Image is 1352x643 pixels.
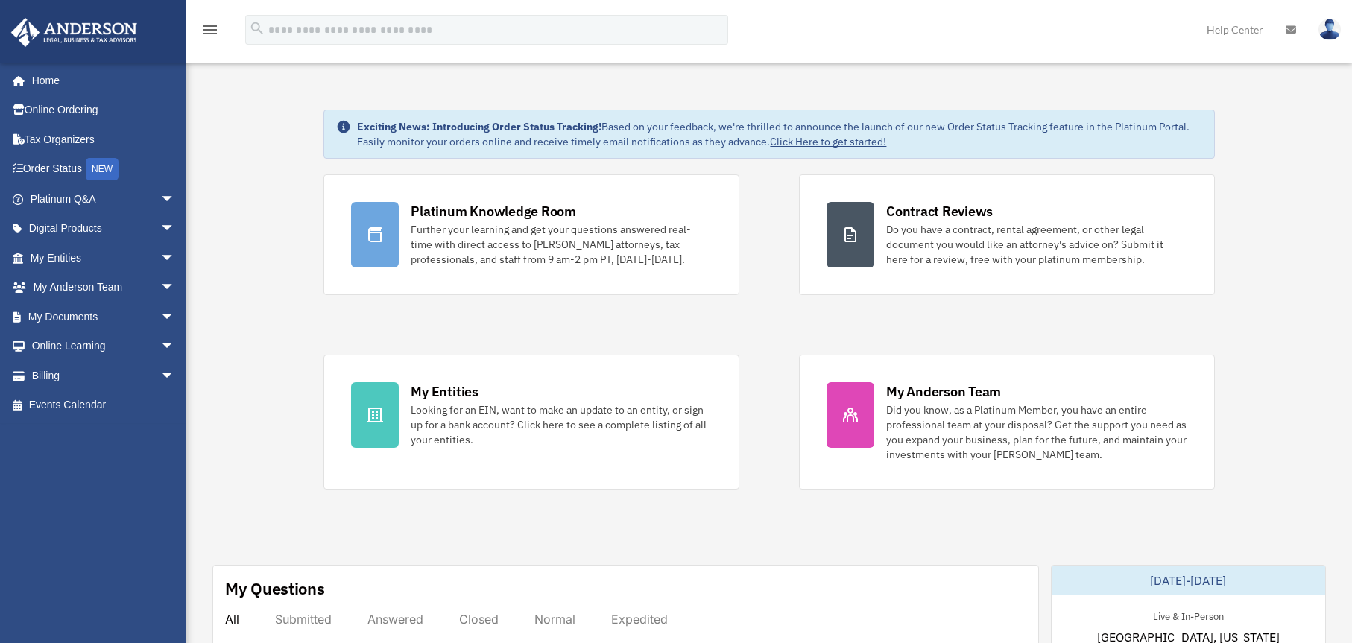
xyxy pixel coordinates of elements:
[201,21,219,39] i: menu
[225,612,239,627] div: All
[10,66,190,95] a: Home
[799,355,1215,490] a: My Anderson Team Did you know, as a Platinum Member, you have an entire professional team at your...
[10,124,198,154] a: Tax Organizers
[770,135,886,148] a: Click Here to get started!
[160,361,190,391] span: arrow_drop_down
[160,332,190,362] span: arrow_drop_down
[10,243,198,273] a: My Entitiesarrow_drop_down
[86,158,119,180] div: NEW
[411,382,478,401] div: My Entities
[10,273,198,303] a: My Anderson Teamarrow_drop_down
[10,302,198,332] a: My Documentsarrow_drop_down
[7,18,142,47] img: Anderson Advisors Platinum Portal
[10,361,198,390] a: Billingarrow_drop_down
[10,214,198,244] a: Digital Productsarrow_drop_down
[1052,566,1326,595] div: [DATE]-[DATE]
[459,612,499,627] div: Closed
[886,382,1001,401] div: My Anderson Team
[323,355,739,490] a: My Entities Looking for an EIN, want to make an update to an entity, or sign up for a bank accoun...
[886,402,1187,462] div: Did you know, as a Platinum Member, you have an entire professional team at your disposal? Get th...
[10,184,198,214] a: Platinum Q&Aarrow_drop_down
[886,202,993,221] div: Contract Reviews
[411,202,576,221] div: Platinum Knowledge Room
[534,612,575,627] div: Normal
[160,243,190,273] span: arrow_drop_down
[886,222,1187,267] div: Do you have a contract, rental agreement, or other legal document you would like an attorney's ad...
[411,402,712,447] div: Looking for an EIN, want to make an update to an entity, or sign up for a bank account? Click her...
[10,154,198,185] a: Order StatusNEW
[10,95,198,125] a: Online Ordering
[275,612,332,627] div: Submitted
[10,332,198,361] a: Online Learningarrow_drop_down
[10,390,198,420] a: Events Calendar
[249,20,265,37] i: search
[357,120,601,133] strong: Exciting News: Introducing Order Status Tracking!
[201,26,219,39] a: menu
[799,174,1215,295] a: Contract Reviews Do you have a contract, rental agreement, or other legal document you would like...
[160,302,190,332] span: arrow_drop_down
[160,214,190,244] span: arrow_drop_down
[225,577,325,600] div: My Questions
[160,184,190,215] span: arrow_drop_down
[367,612,423,627] div: Answered
[1141,607,1236,623] div: Live & In-Person
[1318,19,1341,40] img: User Pic
[160,273,190,303] span: arrow_drop_down
[611,612,668,627] div: Expedited
[411,222,712,267] div: Further your learning and get your questions answered real-time with direct access to [PERSON_NAM...
[357,119,1201,149] div: Based on your feedback, we're thrilled to announce the launch of our new Order Status Tracking fe...
[323,174,739,295] a: Platinum Knowledge Room Further your learning and get your questions answered real-time with dire...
